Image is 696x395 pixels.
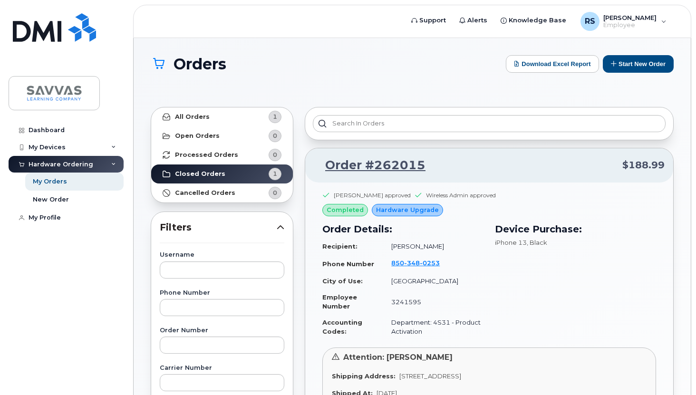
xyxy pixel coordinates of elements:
[322,222,483,236] h3: Order Details:
[322,260,374,268] strong: Phone Number
[273,150,277,159] span: 0
[175,113,210,121] strong: All Orders
[404,259,420,267] span: 348
[376,205,439,214] span: Hardware Upgrade
[175,189,235,197] strong: Cancelled Orders
[343,353,453,362] span: Attention: [PERSON_NAME]
[273,131,277,140] span: 0
[160,252,284,258] label: Username
[322,277,363,285] strong: City of Use:
[383,238,483,255] td: [PERSON_NAME]
[327,205,364,214] span: completed
[151,107,293,126] a: All Orders1
[313,115,666,132] input: Search in orders
[273,169,277,178] span: 1
[603,55,674,73] button: Start New Order
[527,239,547,246] span: , Black
[495,222,656,236] h3: Device Purchase:
[391,259,451,267] a: 8503480253
[506,55,599,73] button: Download Excel Report
[160,290,284,296] label: Phone Number
[322,293,357,310] strong: Employee Number
[175,132,220,140] strong: Open Orders
[175,170,225,178] strong: Closed Orders
[175,151,238,159] strong: Processed Orders
[495,239,527,246] span: iPhone 13
[151,164,293,183] a: Closed Orders1
[151,126,293,145] a: Open Orders0
[332,372,396,380] strong: Shipping Address:
[391,259,440,267] span: 850
[160,221,277,234] span: Filters
[151,145,293,164] a: Processed Orders0
[399,372,461,380] span: [STREET_ADDRESS]
[622,158,665,172] span: $188.99
[655,354,689,388] iframe: Messenger Launcher
[151,183,293,202] a: Cancelled Orders0
[383,273,483,289] td: [GEOGRAPHIC_DATA]
[174,56,226,72] span: Orders
[273,188,277,197] span: 0
[420,259,440,267] span: 0253
[160,328,284,334] label: Order Number
[334,191,411,199] div: [PERSON_NAME] approved
[322,318,362,335] strong: Accounting Codes:
[160,365,284,371] label: Carrier Number
[322,242,358,250] strong: Recipient:
[383,289,483,314] td: 3241595
[314,157,425,174] a: Order #262015
[383,314,483,339] td: Department: 4S31 - Product Activation
[426,191,496,199] div: Wireless Admin approved
[273,112,277,121] span: 1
